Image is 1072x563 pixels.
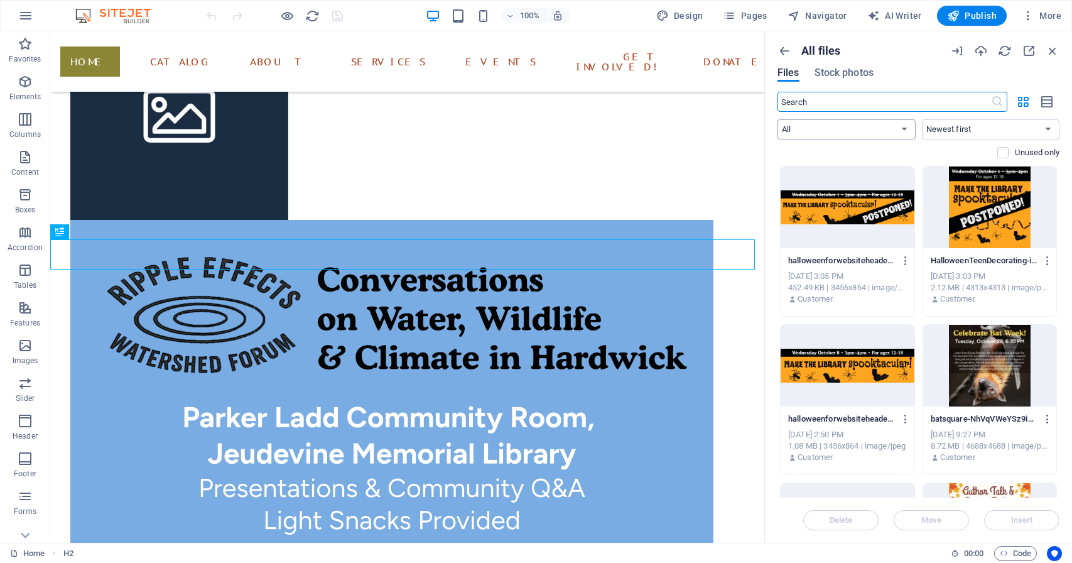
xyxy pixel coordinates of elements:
[9,129,41,139] p: Columns
[16,393,35,403] p: Slider
[964,546,983,561] span: 00 00
[8,243,43,253] p: Accordion
[788,271,907,282] div: [DATE] 3:05 PM
[9,54,41,64] p: Favorites
[777,44,791,58] i: Show all folders
[940,293,975,305] p: Customer
[788,429,907,440] div: [DATE] 2:50 PM
[947,9,997,22] span: Publish
[937,6,1007,26] button: Publish
[15,205,36,215] p: Boxes
[788,255,895,266] p: halloweenforwebsiteheader-SD76d5Dc_dY7QtTGyRAlsg.png
[13,356,38,366] p: Images
[305,9,320,23] i: Reload page
[777,65,799,80] span: Files
[1015,147,1059,158] p: Displays only files that are not in use on the website. Files added during this session can still...
[279,8,295,23] button: Click here to leave preview mode and continue editing
[14,280,36,290] p: Tables
[994,546,1037,561] button: Code
[931,282,1049,293] div: 2.12 MB | 4313x4313 | image/png
[656,9,703,22] span: Design
[1000,546,1031,561] span: Code
[931,413,1037,425] p: batsquare-NhVqVWeYSz9ibfCX_d_dBA.png
[651,6,708,26] div: Design (Ctrl+Alt+Y)
[1046,44,1059,58] i: Close
[867,9,922,22] span: AI Writer
[801,44,840,58] p: All files
[10,546,45,561] a: Click to cancel selection. Double-click to open Pages
[788,9,847,22] span: Navigator
[501,8,545,23] button: 100%
[723,9,767,22] span: Pages
[14,506,36,517] p: Forms
[9,92,41,102] p: Elements
[931,429,1049,440] div: [DATE] 9:27 PM
[931,440,1049,452] div: 8.72 MB | 4688x4688 | image/png
[862,6,927,26] button: AI Writer
[552,10,563,21] i: On resize automatically adjust zoom level to fit chosen device.
[10,318,40,328] p: Features
[931,255,1037,266] p: HalloweenTeenDecorating-iS9WTz4r-Bse67UJU95zTg.png
[788,282,907,293] div: 452.49 KB | 3456x864 | image/png
[788,413,895,425] p: halloweenforwebsiteheader1-7TygWAmZlBpeF364Pnb8HQ.jpg
[1047,546,1062,561] button: Usercentrics
[1017,6,1066,26] button: More
[950,44,964,58] i: URL import
[788,440,907,452] div: 1.08 MB | 3456x864 | image/jpeg
[718,6,772,26] button: Pages
[782,6,852,26] button: Navigator
[973,549,975,558] span: :
[11,167,39,177] p: Content
[519,8,539,23] h6: 100%
[63,546,73,561] span: Click to select. Double-click to edit
[940,452,975,463] p: Customer
[951,546,984,561] h6: Session time
[777,92,991,112] input: Search
[798,293,833,305] p: Customer
[651,6,708,26] button: Design
[931,271,1049,282] div: [DATE] 3:03 PM
[998,44,1012,58] i: Reload
[815,65,874,80] span: Stock photos
[974,44,988,58] i: Upload
[63,546,73,561] nav: breadcrumb
[1022,9,1061,22] span: More
[13,431,38,441] p: Header
[798,452,833,463] p: Customer
[305,8,320,23] button: reload
[14,469,36,479] p: Footer
[1022,44,1036,58] i: Maximize
[72,8,166,23] img: Editor Logo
